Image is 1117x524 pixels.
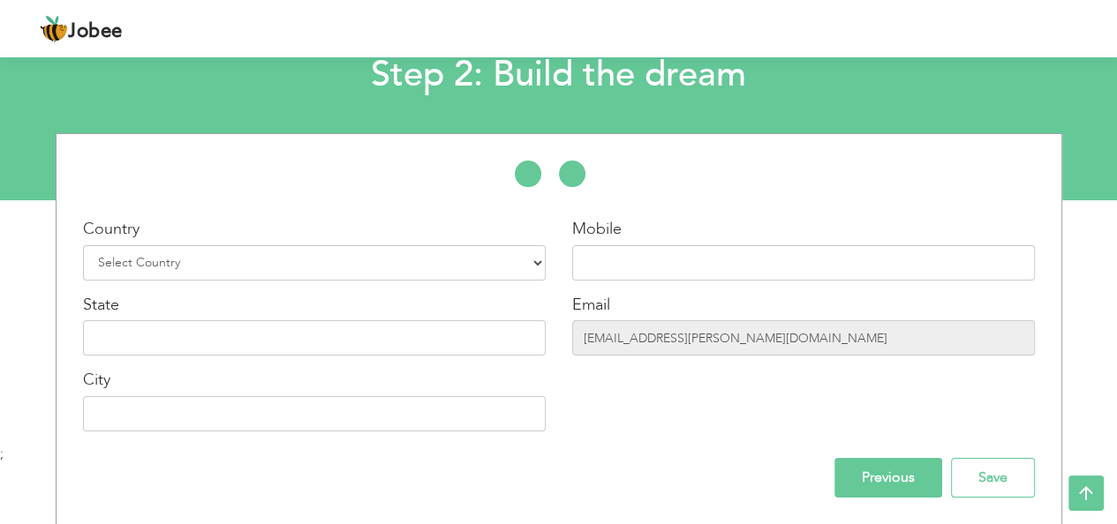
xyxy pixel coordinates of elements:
[834,458,942,498] input: Previous
[83,218,140,241] label: Country
[572,218,622,241] label: Mobile
[572,294,610,317] label: Email
[40,15,68,43] img: jobee.io
[951,458,1035,498] input: Save
[68,22,123,41] span: Jobee
[153,52,964,98] h2: Step 2: Build the dream
[83,294,119,317] label: State
[83,369,110,392] label: City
